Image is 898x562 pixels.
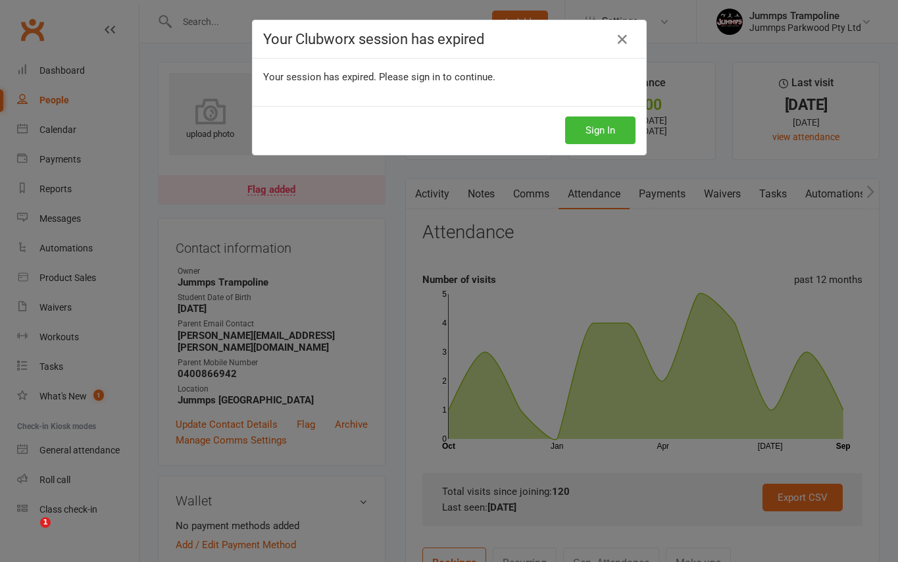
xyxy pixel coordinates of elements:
[40,517,51,528] span: 1
[565,116,636,144] button: Sign In
[13,517,45,549] iframe: Intercom live chat
[612,29,633,50] a: Close
[263,71,495,83] span: Your session has expired. Please sign in to continue.
[263,31,636,47] h4: Your Clubworx session has expired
